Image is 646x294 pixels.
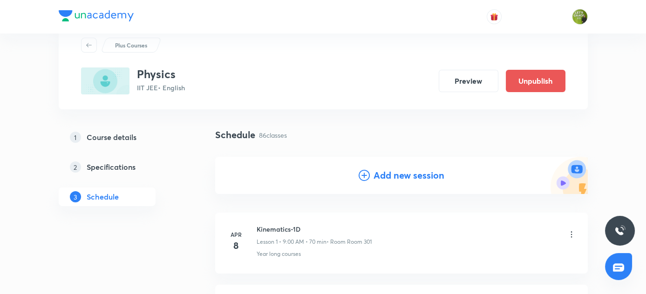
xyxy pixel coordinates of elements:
a: Company Logo [59,10,134,24]
h5: Specifications [87,161,136,173]
button: avatar [487,9,502,24]
p: 86 classes [259,130,287,140]
img: Gaurav Uppal [572,9,588,25]
button: Preview [439,70,498,92]
p: Lesson 1 • 9:00 AM • 70 min [257,238,326,246]
button: Unpublish [506,70,565,92]
a: 1Course details [59,128,185,147]
p: Plus Courses [115,41,147,49]
p: Year long courses [257,250,301,258]
h6: Apr [227,230,245,239]
img: A11D6BF4-5617-4678-843E-2F00F998308E_plus.png [81,67,129,94]
h5: Course details [87,132,136,143]
h4: 8 [227,239,245,253]
img: Company Logo [59,10,134,21]
p: 1 [70,132,81,143]
h6: Kinematics-1D [257,224,372,234]
p: IIT JEE • English [137,83,185,93]
img: ttu [614,225,626,236]
img: Add [551,157,588,194]
p: • Room Room 301 [326,238,372,246]
h4: Add new session [374,168,444,182]
a: 2Specifications [59,158,185,176]
h4: Schedule [215,128,255,142]
p: 3 [70,191,81,202]
h3: Physics [137,67,185,81]
p: 2 [70,161,81,173]
img: avatar [490,13,498,21]
h5: Schedule [87,191,119,202]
